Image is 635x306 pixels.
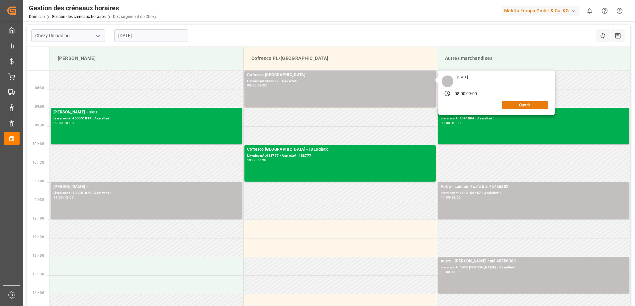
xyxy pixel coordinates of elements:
button: Ouvrir [502,101,548,109]
div: 12:00 [451,196,461,199]
div: Livraison# :400051820 - Assiette# : [53,190,239,196]
span: 13 h 30 [33,272,44,276]
div: Autre - camion 4 café bar 45756382 [441,184,627,190]
div: [PERSON_NAME] - [53,184,239,190]
div: Autres marchandises [442,52,625,65]
span: 14 h 00 [33,291,44,295]
div: - [465,91,466,97]
font: Melitta Europa GmbH & Co. KG [504,7,569,14]
div: 09:00 [441,121,450,124]
span: 09:30 [35,123,44,127]
div: 10:00 [64,121,74,124]
div: Gestion des créneaux horaires [29,3,156,13]
div: - [257,159,258,162]
a: Gestion des créneaux horaires [52,14,106,19]
div: 11:00 [441,196,450,199]
div: 09:00 [466,91,477,97]
button: Melitta Europa GmbH & Co. KG [501,4,582,17]
div: 10:00 [451,121,461,124]
div: Livraison# :1641894 - Assiette# : [441,116,627,121]
div: Cofresco [GEOGRAPHIC_DATA] - [247,72,433,78]
a: Domicile [29,14,45,19]
input: Type à rechercher/sélectionner [31,29,105,42]
div: [DATE] [455,75,470,79]
div: Cofresco PL/[GEOGRAPHIC_DATA] [249,52,431,65]
span: 13 h 00 [33,254,44,257]
span: 10 h 00 [33,142,44,146]
div: Livraison# :CAFE [PERSON_NAME] - Assiette# : [441,265,627,270]
div: 09:00 [53,121,63,124]
div: - [257,84,258,87]
div: 11:00 [53,196,63,199]
div: Autre - [PERSON_NAME] café 45756383 [441,258,627,265]
div: 08:00 [247,84,257,87]
button: Ouvrir le menu [93,31,103,41]
div: - [63,196,64,199]
div: 14:00 [451,270,461,273]
span: 11:30 [35,198,44,202]
div: - [63,121,64,124]
div: 10:00 [247,159,257,162]
div: 08:00 [455,91,465,97]
div: [PERSON_NAME] [55,52,238,65]
span: 09:00 [35,105,44,108]
div: Livraison# :488592 - Assiette# : [247,78,433,84]
div: - [450,270,451,273]
span: 11:00 [35,179,44,183]
div: Cofresco [GEOGRAPHIC_DATA] - IDLogistic [247,146,433,153]
div: Livraison# :1642156 +57 - Assiette# : [441,190,627,196]
span: 10 h 30 [33,161,44,164]
div: - [450,196,451,199]
div: [PERSON_NAME] - skat [53,109,239,116]
input: JJ-MM-AAAA [114,29,188,42]
button: Centre d’aide [597,3,612,18]
span: 08:30 [35,86,44,90]
div: 09:00 [258,84,267,87]
button: Afficher 0 nouvelles notifications [582,3,597,18]
div: 13:00 [441,270,450,273]
span: 12 h 30 [33,235,44,239]
div: Livraison# :400051819 - Assiette# : [53,116,239,121]
div: 12:00 [64,196,74,199]
span: 12 h 00 [33,217,44,220]
div: 11:00 [258,159,267,162]
div: - [450,121,451,124]
div: Livraison# :488777 - Assiette# :488777 [247,153,433,159]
